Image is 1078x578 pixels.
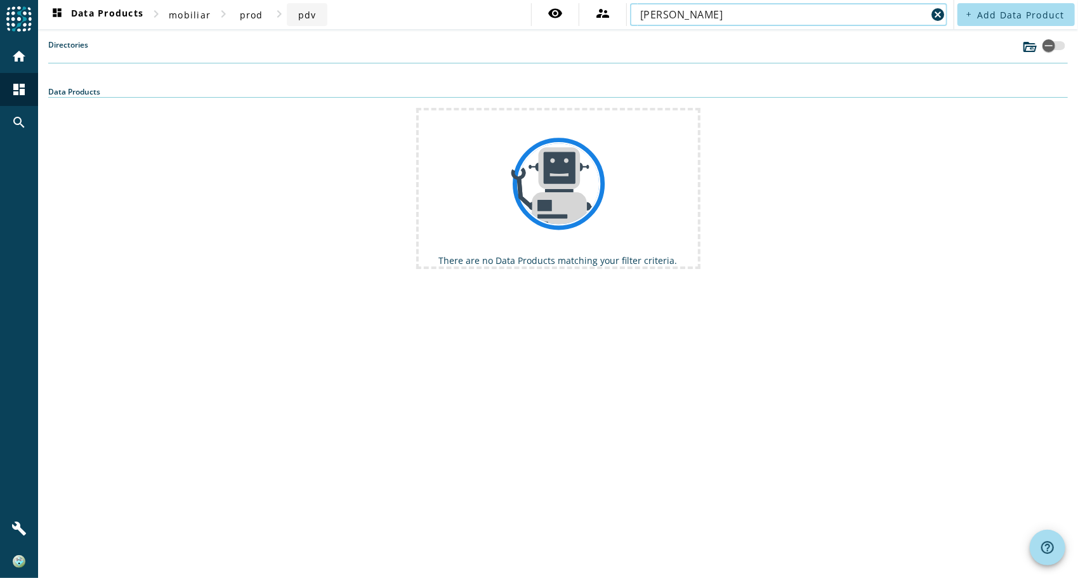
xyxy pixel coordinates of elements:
div: There are no Data Products matching your filter criteria. [419,254,698,266]
mat-icon: search [11,115,27,130]
mat-icon: visibility [548,6,563,21]
span: pdv [298,9,317,21]
button: mobiliar [164,3,216,26]
mat-icon: build [11,521,27,536]
span: Data Products [49,7,143,22]
button: Clear [930,6,947,23]
button: prod [231,3,272,26]
span: Add Data Product [977,9,1065,21]
img: spoud-logo.svg [6,6,32,32]
label: Directories [48,39,88,63]
div: Data Products [48,86,1068,98]
img: b393a51ce906d5543a3fa1ef821f43dc [13,555,25,568]
button: pdv [287,3,327,26]
input: Search (% or * for wildcards) [640,7,927,22]
mat-icon: chevron_right [148,6,164,22]
span: mobiliar [169,9,211,21]
mat-icon: home [11,49,27,64]
mat-icon: add [965,11,972,18]
mat-icon: dashboard [11,82,27,97]
mat-icon: dashboard [49,7,65,22]
mat-icon: chevron_right [272,6,287,22]
mat-icon: help_outline [1040,540,1055,555]
button: Add Data Product [957,3,1075,26]
span: prod [240,9,263,21]
mat-icon: cancel [931,7,946,22]
mat-icon: supervisor_account [595,6,610,21]
img: robot-logo [419,110,698,254]
mat-icon: chevron_right [216,6,231,22]
button: Data Products [44,3,148,26]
